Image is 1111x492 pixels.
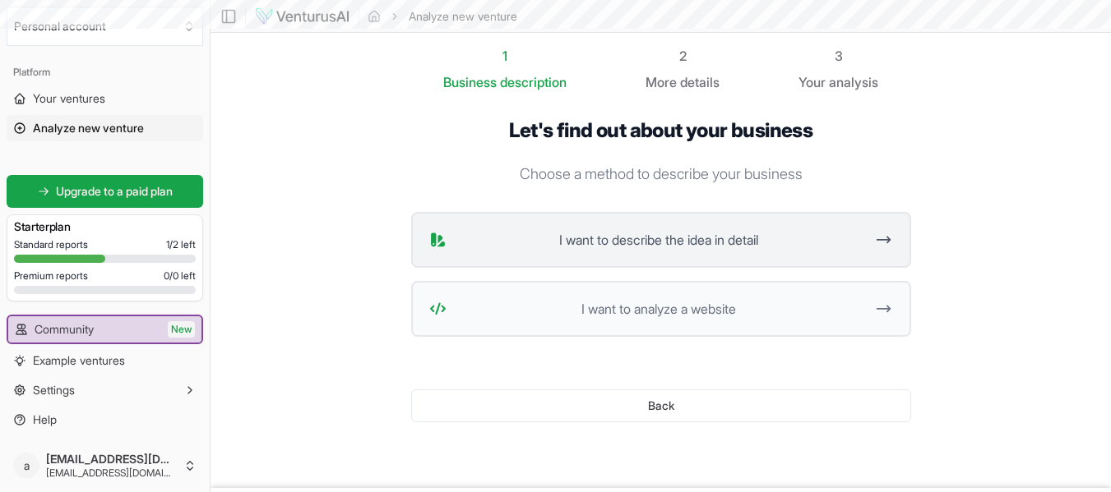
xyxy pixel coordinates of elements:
[411,389,911,422] button: Back
[7,115,203,141] a: Analyze new venture
[35,321,94,338] span: Community
[411,281,911,337] button: I want to analyze a website
[680,74,720,90] span: details
[33,120,144,136] span: Analyze new venture
[46,452,177,467] span: [EMAIL_ADDRESS][DOMAIN_NAME]
[56,183,173,200] span: Upgrade to a paid plan
[646,46,720,66] div: 2
[453,299,865,319] span: I want to analyze a website
[46,467,177,480] span: [EMAIL_ADDRESS][DOMAIN_NAME]
[443,46,567,66] div: 1
[646,72,677,92] span: More
[33,412,57,428] span: Help
[500,74,567,90] span: description
[453,230,865,250] span: I want to describe the idea in detail
[14,218,196,235] h3: Starter plan
[33,352,125,369] span: Example ventures
[411,118,911,143] h1: Let's find out about your business
[7,377,203,403] button: Settings
[7,175,203,208] a: Upgrade to a paid plan
[7,407,203,433] a: Help
[33,382,75,398] span: Settings
[443,72,497,92] span: Business
[7,347,203,374] a: Example ventures
[7,446,203,485] button: a[EMAIL_ADDRESS][DOMAIN_NAME][EMAIL_ADDRESS][DOMAIN_NAME]
[14,269,88,283] span: Premium reports
[411,212,911,268] button: I want to describe the idea in detail
[33,90,105,107] span: Your ventures
[166,238,196,251] span: 1 / 2 left
[14,238,88,251] span: Standard reports
[13,453,39,479] span: a
[799,72,826,92] span: Your
[7,85,203,112] a: Your ventures
[411,163,911,186] p: Choose a method to describe your business
[164,269,196,283] span: 0 / 0 left
[799,46,878,66] div: 3
[7,59,203,85] div: Platform
[8,316,201,343] a: CommunityNew
[168,321,195,338] span: New
[829,74,878,90] span: analysis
